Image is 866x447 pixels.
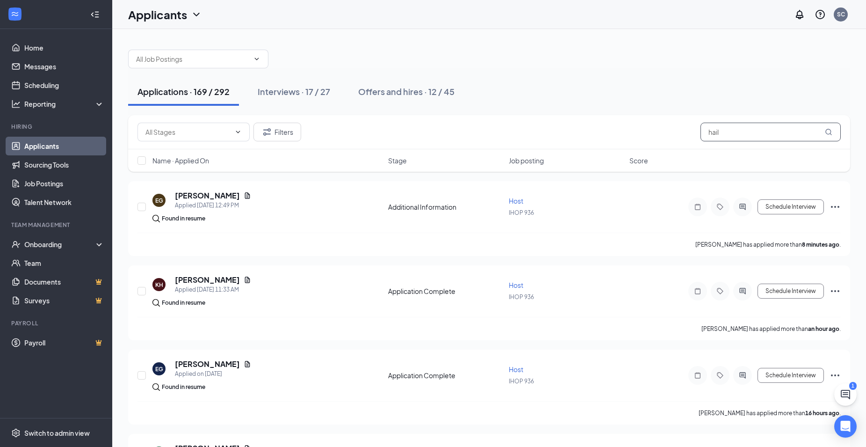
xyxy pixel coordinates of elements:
svg: Note [692,203,703,211]
a: PayrollCrown [24,333,104,352]
button: Schedule Interview [758,199,824,214]
input: All Job Postings [136,54,249,64]
svg: Document [244,360,251,368]
div: Switch to admin view [24,428,90,438]
svg: ActiveChat [737,203,748,211]
svg: WorkstreamLogo [10,9,20,19]
span: Job posting [509,156,544,165]
svg: ActiveChat [737,287,748,295]
div: Team Management [11,221,102,229]
div: Found in resume [162,382,205,392]
div: EG [155,197,163,205]
a: Talent Network [24,193,104,212]
div: Payroll [11,319,102,327]
span: IHOP 936 [509,378,534,385]
svg: Tag [714,287,726,295]
svg: Notifications [794,9,805,20]
svg: QuestionInfo [815,9,826,20]
div: Additional Information [388,202,503,212]
div: SC [837,10,845,18]
svg: Ellipses [830,370,841,381]
div: Offers and hires · 12 / 45 [358,86,455,97]
button: Filter Filters [253,123,301,141]
div: Onboarding [24,240,96,249]
svg: Document [244,276,251,284]
span: IHOP 936 [509,293,534,300]
p: [PERSON_NAME] has applied more than . [701,325,841,333]
div: Application Complete [388,371,503,380]
svg: ChevronDown [253,55,260,63]
div: Application Complete [388,286,503,296]
div: Found in resume [162,298,205,308]
button: Schedule Interview [758,368,824,383]
a: Applicants [24,137,104,155]
svg: Settings [11,428,21,438]
h5: [PERSON_NAME] [175,191,240,201]
p: [PERSON_NAME] has applied more than . [699,409,841,417]
span: Stage [388,156,407,165]
h5: [PERSON_NAME] [175,359,240,369]
div: Hiring [11,123,102,131]
img: search.bf7aa3482b7795d4f01b.svg [152,383,160,391]
div: Interviews · 17 / 27 [258,86,330,97]
svg: MagnifyingGlass [825,128,832,136]
span: Host [509,365,523,374]
svg: Collapse [90,10,100,19]
b: 8 minutes ago [802,241,839,248]
a: Messages [24,57,104,76]
span: IHOP 936 [509,209,534,216]
p: [PERSON_NAME] has applied more than . [695,241,841,249]
h5: [PERSON_NAME] [175,275,240,285]
svg: Analysis [11,99,21,109]
input: All Stages [145,127,231,137]
svg: ActiveChat [737,372,748,379]
svg: ChevronDown [234,128,242,136]
svg: ChevronDown [191,9,202,20]
a: SurveysCrown [24,291,104,310]
svg: Tag [714,372,726,379]
div: Open Intercom Messenger [834,415,857,438]
button: ChatActive [834,383,857,406]
svg: Note [692,372,703,379]
div: Applications · 169 / 292 [137,86,230,97]
a: Job Postings [24,174,104,193]
svg: Filter [261,126,273,138]
svg: UserCheck [11,240,21,249]
h1: Applicants [128,7,187,22]
img: search.bf7aa3482b7795d4f01b.svg [152,299,160,307]
div: KH [155,281,163,289]
svg: Tag [714,203,726,211]
button: Schedule Interview [758,284,824,299]
a: DocumentsCrown [24,272,104,291]
span: Host [509,197,523,205]
a: Home [24,38,104,57]
a: Team [24,254,104,272]
div: Found in resume [162,214,205,223]
b: an hour ago [808,325,839,332]
div: Applied [DATE] 12:49 PM [175,201,251,210]
svg: Note [692,287,703,295]
img: search.bf7aa3482b7795d4f01b.svg [152,215,160,222]
div: 1 [849,382,857,390]
svg: Document [244,192,251,199]
span: Score [629,156,648,165]
input: Search in applications [700,123,841,141]
div: EG [155,365,163,373]
svg: Ellipses [830,286,841,297]
a: Scheduling [24,76,104,95]
span: Name · Applied On [152,156,209,165]
span: Host [509,281,523,289]
svg: ChatActive [840,389,851,400]
div: Reporting [24,99,105,109]
a: Sourcing Tools [24,155,104,174]
b: 16 hours ago [805,410,839,417]
div: Applied [DATE] 11:33 AM [175,285,251,294]
svg: Ellipses [830,201,841,213]
div: Applied on [DATE] [175,369,251,379]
